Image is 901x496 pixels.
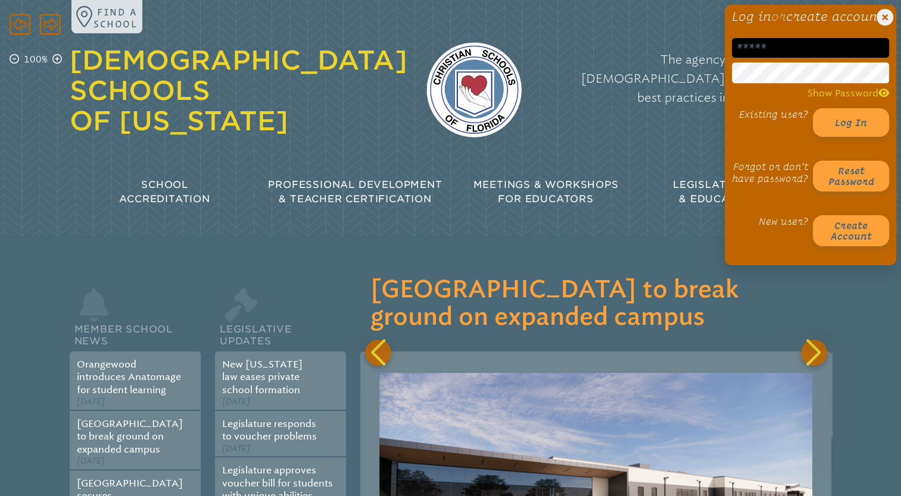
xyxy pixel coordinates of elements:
[801,340,827,366] div: Next slide
[732,215,808,227] p: New user?
[222,444,250,454] span: [DATE]
[771,9,786,23] span: or
[215,309,346,351] h2: Legislative Updates
[21,52,50,67] p: 100%
[732,108,808,120] p: Existing user?
[222,397,250,407] span: [DATE]
[119,179,210,205] span: School Accreditation
[77,397,105,407] span: [DATE]
[10,12,30,36] span: Back
[732,161,808,184] p: Forgot or don’t have password?
[813,108,889,137] button: Log in
[473,179,619,205] span: Meetings & Workshops for Educators
[813,161,889,192] button: Resetpassword
[40,12,61,36] span: Forward
[813,215,889,246] button: Createaccount
[673,179,800,205] span: Legislative Updates & Education News
[77,456,105,466] span: [DATE]
[808,87,889,99] span: Show Password
[268,179,442,205] span: Professional Development & Teacher Certification
[370,277,822,331] h3: [GEOGRAPHIC_DATA] to break ground on expanded campus
[365,340,391,366] div: Previous slide
[70,309,201,351] h2: Member School News
[222,418,317,442] a: Legislature responds to voucher problems
[77,418,183,455] a: [GEOGRAPHIC_DATA] to break ground on expanded campus
[93,6,138,30] p: Find a school
[222,359,303,395] a: New [US_STATE] law eases private school formation
[732,10,889,24] h1: Log in create account
[581,52,832,124] span: The agency that [US_STATE]’s [DEMOGRAPHIC_DATA] schools rely on for best practices in accreditati...
[77,359,181,395] a: Orangewood introduces Anatomage for student learning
